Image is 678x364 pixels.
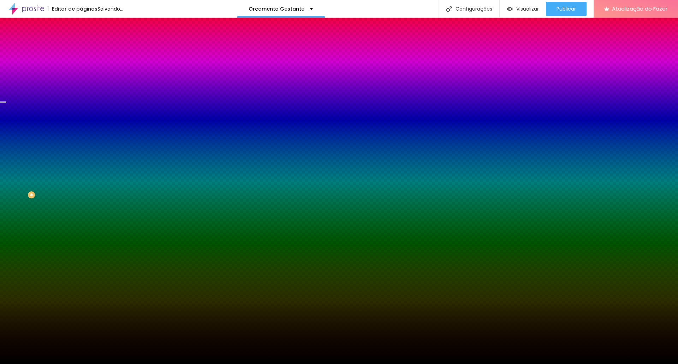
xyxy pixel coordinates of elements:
font: Editor de páginas [52,5,97,12]
img: Ícone [446,6,452,12]
font: Publicar [557,5,576,12]
button: Publicar [546,2,587,16]
button: Visualizar [500,2,546,16]
font: Atualização do Fazer [612,5,667,12]
div: Salvando... [97,6,123,11]
font: Visualizar [516,5,539,12]
img: view-1.svg [507,6,513,12]
font: Orçamento Gestante [249,5,304,12]
font: Configurações [456,5,492,12]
